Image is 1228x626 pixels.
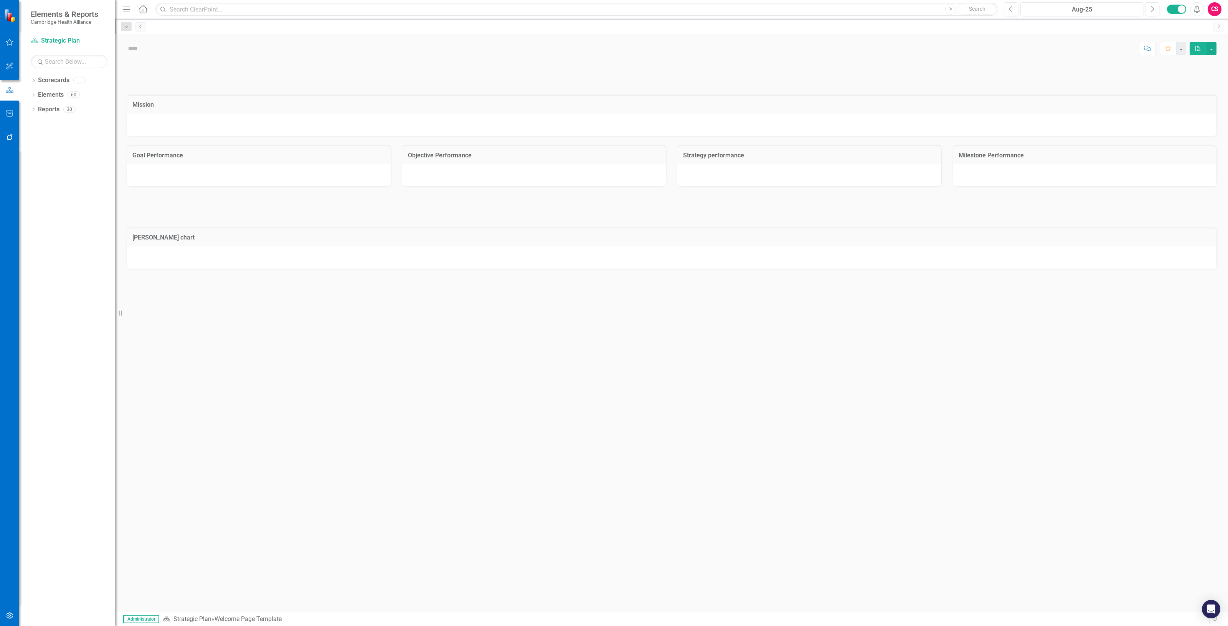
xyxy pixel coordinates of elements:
h3: Objective Performance [408,152,660,159]
button: Aug-25 [1020,2,1143,16]
a: Strategic Plan [173,615,211,623]
button: Search [958,4,996,15]
h3: [PERSON_NAME] chart [132,234,1211,241]
a: Elements [38,91,64,99]
a: Strategic Plan [31,36,107,45]
h3: Strategy performance [683,152,936,159]
img: ClearPoint Strategy [4,9,17,22]
div: 30 [63,106,76,112]
small: Cambridge Health Alliance [31,19,98,25]
a: Scorecards [38,76,69,85]
input: Search Below... [31,55,107,68]
h3: Milestone Performance [959,152,1211,159]
div: Open Intercom Messenger [1202,600,1220,618]
input: Search ClearPoint... [155,3,998,16]
img: Not Defined [127,43,139,55]
span: Search [969,6,985,12]
button: CS [1208,2,1221,16]
div: 60 [68,92,80,98]
a: Reports [38,105,59,114]
h3: Goal Performance [132,152,385,159]
div: » [163,615,1209,624]
div: Welcome Page Template [215,615,282,623]
span: Administrator [123,615,159,623]
span: Elements & Reports [31,10,98,19]
div: Aug-25 [1023,5,1141,14]
h3: Mission [132,101,1211,108]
